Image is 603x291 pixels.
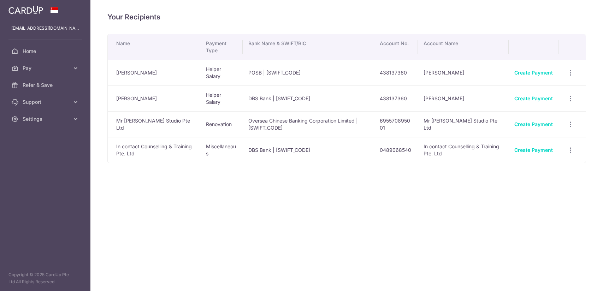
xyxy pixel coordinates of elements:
td: Helper Salary [200,60,242,85]
td: 0489068540 [374,137,418,163]
td: [PERSON_NAME] [418,85,509,111]
td: [PERSON_NAME] [418,60,509,85]
td: 695570895001 [374,111,418,137]
td: In contact Counselling & Training Pte. Ltd [108,137,200,163]
h4: Your Recipients [107,11,586,23]
td: DBS Bank | [SWIFT_CODE] [243,137,374,163]
p: [EMAIL_ADDRESS][DOMAIN_NAME] [11,25,79,32]
a: Create Payment [514,121,553,127]
th: Name [108,34,200,60]
span: Home [23,48,69,55]
th: Account Name [418,34,509,60]
td: Helper Salary [200,85,242,111]
th: Account No. [374,34,418,60]
span: Support [23,99,69,106]
td: Renovation [200,111,242,137]
td: In contact Counselling & Training Pte. Ltd [418,137,509,163]
td: [PERSON_NAME] [108,85,200,111]
th: Payment Type [200,34,242,60]
a: Create Payment [514,147,553,153]
td: 438137360 [374,85,418,111]
td: Mr [PERSON_NAME] Studio Pte Ltd [418,111,509,137]
td: POSB | [SWIFT_CODE] [243,60,374,85]
a: Create Payment [514,95,553,101]
span: Refer & Save [23,82,69,89]
td: Oversea Chinese Banking Corporation Limited | [SWIFT_CODE] [243,111,374,137]
td: 438137360 [374,60,418,85]
a: Create Payment [514,70,553,76]
th: Bank Name & SWIFT/BIC [243,34,374,60]
span: Pay [23,65,69,72]
td: Miscellaneous [200,137,242,163]
span: Settings [23,115,69,123]
img: CardUp [8,6,43,14]
td: DBS Bank | [SWIFT_CODE] [243,85,374,111]
td: [PERSON_NAME] [108,60,200,85]
td: Mr [PERSON_NAME] Studio Pte Ltd [108,111,200,137]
